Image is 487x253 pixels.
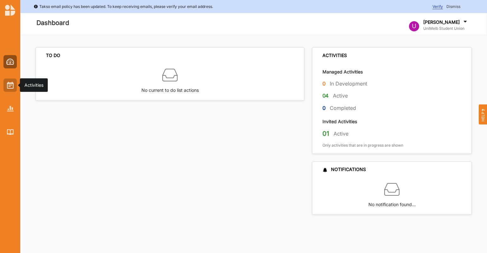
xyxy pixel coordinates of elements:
label: Only activities that are in progress are shown [322,143,403,148]
label: Managed Activities [322,69,363,75]
label: 04 [322,92,329,100]
span: Verify [432,4,443,9]
img: Activities [7,82,14,89]
label: Completed [330,105,356,111]
label: In Development [330,80,367,87]
label: Active [333,92,348,99]
label: UniMelb Student Union [423,26,468,31]
img: logo [5,4,15,16]
div: TO DO [46,53,60,58]
div: NOTIFICATIONS [322,167,366,172]
label: Active [334,130,348,137]
span: Dismiss [446,4,460,9]
img: box [384,182,399,197]
img: box [162,67,178,83]
label: 0 [322,80,326,88]
img: Dashboard [6,59,14,65]
label: [PERSON_NAME] [423,19,460,25]
div: ACTIVITIES [322,53,347,58]
div: Takso email policy has been updated. To keep receiving emails, please verify your email address. [34,3,213,10]
label: 0 [322,104,326,112]
label: 01 [322,130,329,138]
img: Reports [7,106,14,111]
a: Library [3,125,17,139]
div: Activities [24,82,43,88]
label: No notification found… [368,197,416,208]
label: Invited Activities [322,118,357,124]
label: No current to do list actions [141,83,199,94]
a: Dashboard [3,55,17,68]
a: Activities [3,79,17,92]
label: Dashboard [36,18,69,28]
div: U [409,21,419,31]
a: Reports [3,102,17,115]
img: Library [7,129,14,135]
